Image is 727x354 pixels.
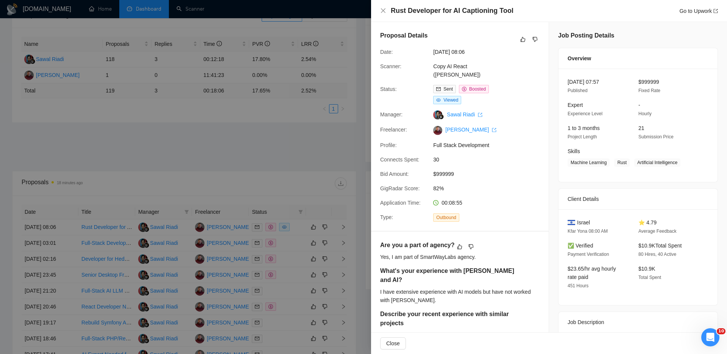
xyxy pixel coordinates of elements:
[638,134,674,139] span: Submission Price
[468,244,474,250] span: dislike
[386,339,400,348] span: Close
[380,200,421,206] span: Application Time:
[433,141,547,149] span: Full Stack Development
[380,253,476,261] div: Yes, I am part of SmartWayLabs agency.
[380,331,540,348] div: I recently worked on an AI-powered interview platform using React and Node.js, focusing on automa...
[518,35,527,44] button: like
[380,111,403,117] span: Manager:
[436,87,441,91] span: mail
[380,241,455,250] h5: Are you a part of agency?
[638,102,640,108] span: -
[466,242,476,251] button: dislike
[457,244,462,250] span: like
[568,111,602,116] span: Experience Level
[679,8,718,14] a: Go to Upworkexport
[380,49,393,55] span: Date:
[568,266,616,280] span: $23.65/hr avg hourly rate paid
[380,157,420,163] span: Connects Spent:
[442,200,462,206] span: 00:08:55
[380,266,516,285] h5: What's your experience with [PERSON_NAME] and AI?
[638,252,676,257] span: 80 Hires, 40 Active
[380,214,393,220] span: Type:
[717,328,725,334] span: 10
[433,48,547,56] span: [DATE] 08:06
[577,218,590,227] span: Israel
[380,63,401,69] span: Scanner:
[568,252,609,257] span: Payment Verification
[568,312,708,332] div: Job Description
[492,128,496,132] span: export
[638,275,661,280] span: Total Spent
[568,243,593,249] span: ✅ Verified
[469,86,486,92] span: Boosted
[436,98,441,102] span: eye
[568,102,583,108] span: Expert
[532,36,538,42] span: dislike
[433,200,438,205] span: clock-circle
[433,155,547,164] span: 30
[380,31,427,40] h5: Proposal Details
[638,219,657,226] span: ⭐ 4.79
[380,142,397,148] span: Profile:
[380,127,407,133] span: Freelancer:
[380,86,397,92] span: Status:
[568,88,588,93] span: Published
[614,158,630,167] span: Rust
[568,79,599,85] span: [DATE] 07:57
[447,111,482,117] a: Sawal Riadi export
[433,170,547,178] span: $999999
[443,97,458,103] span: Viewed
[568,125,600,131] span: 1 to 3 months
[638,111,652,116] span: Hourly
[478,113,482,117] span: export
[638,88,660,93] span: Fixed Rate
[638,79,659,85] span: $999999
[568,283,588,288] span: 451 Hours
[568,218,575,227] img: 🇮🇱
[380,8,386,14] span: close
[433,63,480,78] a: Copy AI React ([PERSON_NAME])
[568,54,591,63] span: Overview
[438,114,444,119] img: gigradar-bm.png
[701,328,719,346] iframe: Intercom live chat
[433,126,442,135] img: c1Solt7VbwHmdfN9daG-llb3HtbK8lHyvFES2IJpurApVoU8T7FGrScjE2ec-Wjl2v
[380,310,516,328] h5: Describe your recent experience with similar projects
[462,87,466,91] span: dollar
[530,35,540,44] button: dislike
[638,229,677,234] span: Average Feedback
[568,134,597,139] span: Project Length
[391,6,513,16] h4: Rust Developer for AI Captioning Tool
[433,184,547,193] span: 82%
[380,171,409,177] span: Bid Amount:
[380,8,386,14] button: Close
[568,148,580,154] span: Skills
[520,36,526,42] span: like
[713,9,718,13] span: export
[380,337,406,349] button: Close
[445,127,496,133] a: [PERSON_NAME] export
[568,189,708,209] div: Client Details
[443,86,453,92] span: Sent
[638,125,644,131] span: 21
[634,158,680,167] span: Artificial Intelligence
[380,288,540,304] div: I have extensive experience with AI models but have not worked with [PERSON_NAME].
[558,31,614,40] h5: Job Posting Details
[455,242,464,251] button: like
[638,243,682,249] span: $10.9K Total Spent
[638,266,655,272] span: $10.9K
[380,185,420,191] span: GigRadar Score:
[568,158,610,167] span: Machine Learning
[568,229,608,234] span: Kfar Yona 08:00 AM
[433,213,459,222] span: Outbound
